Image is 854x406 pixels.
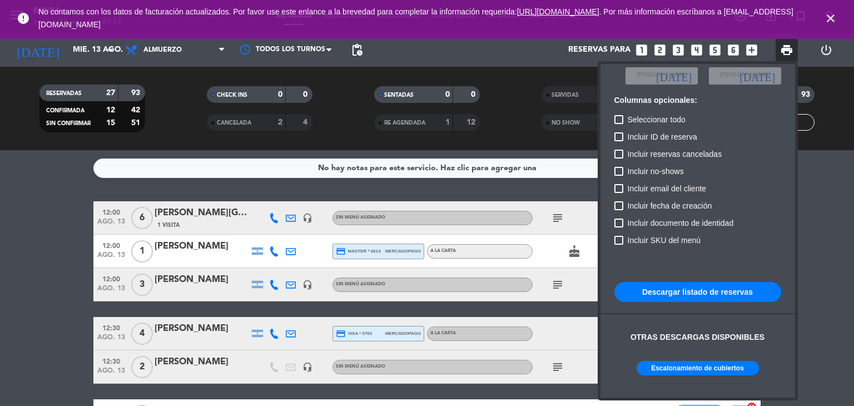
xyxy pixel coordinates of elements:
[350,43,364,57] span: pending_actions
[614,282,781,302] button: Descargar listado de reservas
[614,96,781,105] h6: Columnas opcionales:
[824,12,837,25] i: close
[637,71,687,81] span: [PERSON_NAME]
[17,12,30,25] i: error
[739,70,775,81] i: [DATE]
[38,7,793,29] a: . Por más información escríbanos a [EMAIL_ADDRESS][DOMAIN_NAME]
[628,113,686,126] span: Seleccionar todo
[628,182,707,195] span: Incluir email del cliente
[637,361,759,375] button: Escalonamiento de cubiertos
[628,199,712,212] span: Incluir fecha de creación
[628,130,697,143] span: Incluir ID de reserva
[780,43,793,57] span: print
[720,71,770,81] span: [PERSON_NAME]
[517,7,599,16] a: [URL][DOMAIN_NAME]
[38,7,793,29] span: No contamos con los datos de facturación actualizados. Por favor use este enlance a la brevedad p...
[628,234,701,247] span: Incluir SKU del menú
[628,147,722,161] span: Incluir reservas canceladas
[628,216,734,230] span: Incluir documento de identidad
[628,165,684,178] span: Incluir no-shows
[630,331,764,344] div: Otras descargas disponibles
[656,70,692,81] i: [DATE]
